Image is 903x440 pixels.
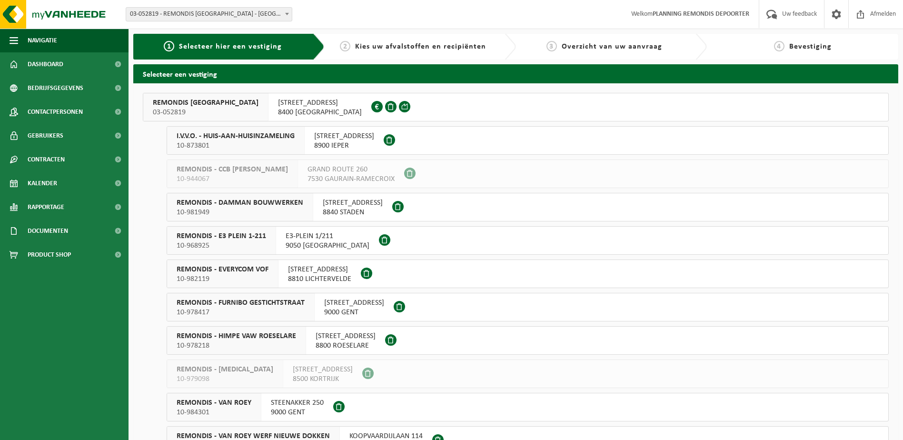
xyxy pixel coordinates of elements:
span: 7530 GAURAIN-RAMECROIX [308,174,395,184]
button: REMONDIS - DAMMAN BOUWWERKEN 10-981949 [STREET_ADDRESS]8840 STADEN [167,193,889,221]
span: REMONDIS - HIMPE VAW ROESELARE [177,331,296,341]
span: 8900 IEPER [314,141,374,150]
span: 10-944067 [177,174,288,184]
span: 03-052819 - REMONDIS WEST-VLAANDEREN - OOSTENDE [126,7,292,21]
span: [STREET_ADDRESS] [323,198,383,208]
span: 4 [774,41,784,51]
span: Bevestiging [789,43,832,50]
span: REMONDIS - CCB [PERSON_NAME] [177,165,288,174]
span: Overzicht van uw aanvraag [562,43,662,50]
strong: PLANNING REMONDIS DEPOORTER [653,10,749,18]
span: 2 [340,41,350,51]
span: I.V.V.O. - HUIS-AAN-HUISINZAMELING [177,131,295,141]
span: [STREET_ADDRESS] [293,365,353,374]
span: 9000 GENT [324,308,384,317]
span: 10-984301 [177,408,251,417]
button: REMONDIS - E3 PLEIN 1-211 10-968925 E3-PLEIN 1/2119050 [GEOGRAPHIC_DATA] [167,226,889,255]
span: 9050 [GEOGRAPHIC_DATA] [286,241,369,250]
span: 8840 STADEN [323,208,383,217]
button: REMONDIS - VAN ROEY 10-984301 STEENAKKER 2509000 GENT [167,393,889,421]
button: REMONDIS [GEOGRAPHIC_DATA] 03-052819 [STREET_ADDRESS]8400 [GEOGRAPHIC_DATA] [143,93,889,121]
span: Product Shop [28,243,71,267]
span: 8400 [GEOGRAPHIC_DATA] [278,108,362,117]
span: REMONDIS - EVERYCOM VOF [177,265,268,274]
span: [STREET_ADDRESS] [316,331,376,341]
span: E3-PLEIN 1/211 [286,231,369,241]
span: [STREET_ADDRESS] [324,298,384,308]
span: Kies uw afvalstoffen en recipiënten [355,43,486,50]
span: Documenten [28,219,68,243]
span: REMONDIS - VAN ROEY [177,398,251,408]
span: Kalender [28,171,57,195]
span: REMONDIS - E3 PLEIN 1-211 [177,231,266,241]
span: REMONDIS [GEOGRAPHIC_DATA] [153,98,258,108]
button: I.V.V.O. - HUIS-AAN-HUISINZAMELING 10-873801 [STREET_ADDRESS]8900 IEPER [167,126,889,155]
span: 8800 ROESELARE [316,341,376,350]
span: Contactpersonen [28,100,83,124]
button: REMONDIS - FURNIBO GESTICHTSTRAAT 10-978417 [STREET_ADDRESS]9000 GENT [167,293,889,321]
span: 8500 KORTRIJK [293,374,353,384]
span: Rapportage [28,195,64,219]
span: [STREET_ADDRESS] [278,98,362,108]
span: Bedrijfsgegevens [28,76,83,100]
span: 3 [546,41,557,51]
span: 8810 LICHTERVELDE [288,274,351,284]
h2: Selecteer een vestiging [133,64,898,83]
span: Dashboard [28,52,63,76]
span: REMONDIS - DAMMAN BOUWWERKEN [177,198,303,208]
span: REMONDIS - FURNIBO GESTICHTSTRAAT [177,298,305,308]
span: [STREET_ADDRESS] [314,131,374,141]
span: 9000 GENT [271,408,324,417]
span: Navigatie [28,29,57,52]
button: REMONDIS - HIMPE VAW ROESELARE 10-978218 [STREET_ADDRESS]8800 ROESELARE [167,326,889,355]
span: 10-873801 [177,141,295,150]
span: Gebruikers [28,124,63,148]
span: 03-052819 - REMONDIS WEST-VLAANDEREN - OOSTENDE [126,8,292,21]
span: 10-978417 [177,308,305,317]
span: 03-052819 [153,108,258,117]
span: Contracten [28,148,65,171]
button: REMONDIS - EVERYCOM VOF 10-982119 [STREET_ADDRESS]8810 LICHTERVELDE [167,260,889,288]
span: REMONDIS - [MEDICAL_DATA] [177,365,273,374]
span: 10-981949 [177,208,303,217]
span: GRAND ROUTE 260 [308,165,395,174]
span: 1 [164,41,174,51]
span: 10-968925 [177,241,266,250]
span: 10-978218 [177,341,296,350]
span: Selecteer hier een vestiging [179,43,282,50]
span: 10-979098 [177,374,273,384]
span: [STREET_ADDRESS] [288,265,351,274]
span: STEENAKKER 250 [271,398,324,408]
span: 10-982119 [177,274,268,284]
